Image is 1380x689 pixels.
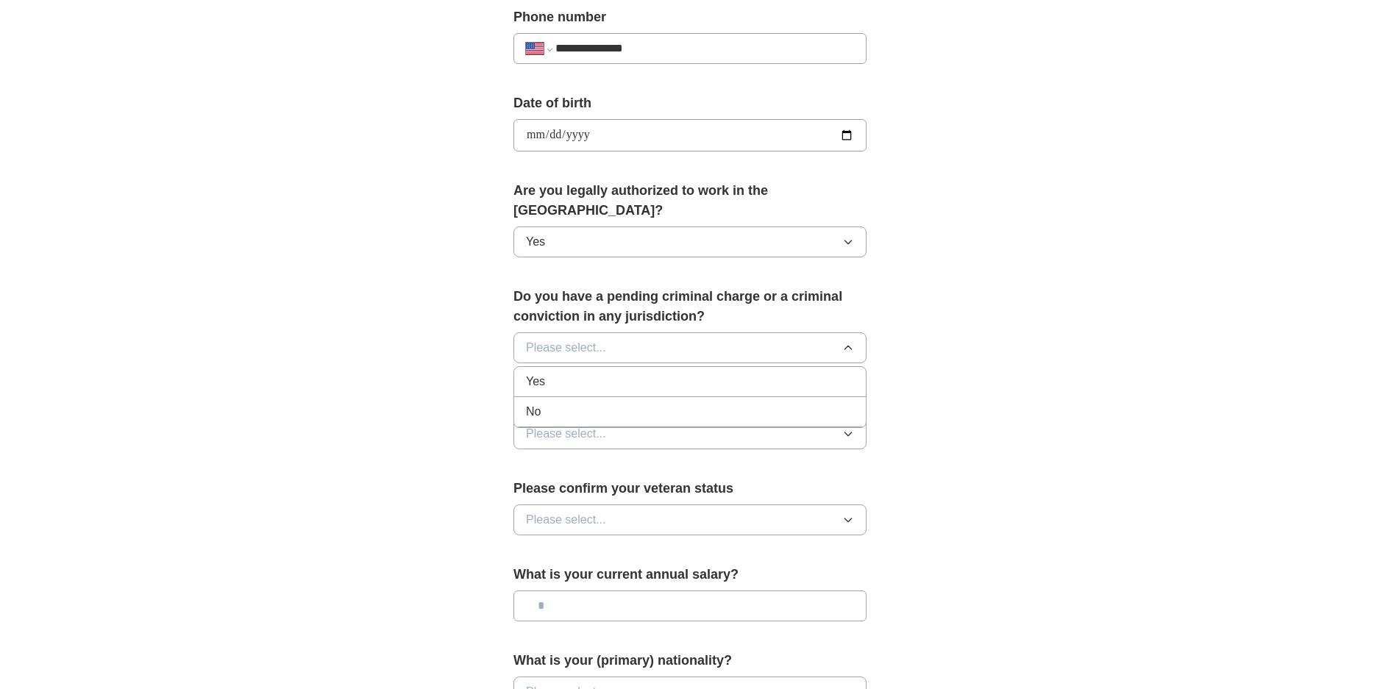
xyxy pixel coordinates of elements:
[513,418,867,449] button: Please select...
[526,425,606,443] span: Please select...
[526,373,545,390] span: Yes
[526,233,545,251] span: Yes
[513,7,867,27] label: Phone number
[513,651,867,671] label: What is your (primary) nationality?
[526,511,606,529] span: Please select...
[513,479,867,499] label: Please confirm your veteran status
[513,332,867,363] button: Please select...
[513,226,867,257] button: Yes
[513,565,867,585] label: What is your current annual salary?
[513,181,867,221] label: Are you legally authorized to work in the [GEOGRAPHIC_DATA]?
[513,287,867,326] label: Do you have a pending criminal charge or a criminal conviction in any jurisdiction?
[513,93,867,113] label: Date of birth
[526,339,606,357] span: Please select...
[526,403,541,421] span: No
[513,504,867,535] button: Please select...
